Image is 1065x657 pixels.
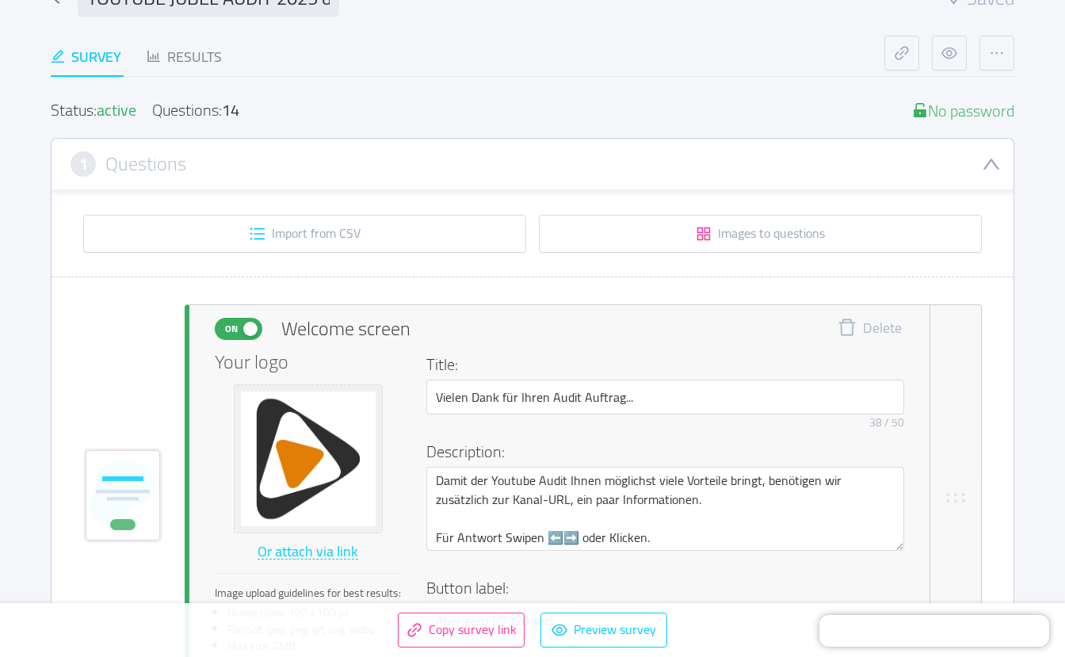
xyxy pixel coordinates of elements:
[398,613,525,647] button: icon: linkCopy survey link
[281,315,410,343] span: Welcome screen
[426,440,895,464] h4: Description:
[932,36,967,71] button: icon: eye
[147,46,222,67] div: Results
[426,380,904,414] input: Welcome
[982,155,1001,174] i: icon: down
[222,95,239,124] div: 14
[826,318,914,340] button: icon: deleteDelete
[540,613,667,647] button: icon: eyePreview survey
[51,49,65,63] i: icon: edit
[979,36,1014,71] button: icon: ellipsis
[147,49,161,63] i: icon: bar-chart
[257,540,359,565] button: Or attach via link
[79,155,88,173] span: 1
[220,319,242,339] span: On
[105,155,186,173] h3: Questions
[51,46,121,67] div: Survey
[869,414,904,431] div: 38 / 50
[539,215,982,253] button: icon: appstoreImages to questions
[912,102,1014,119] div: No password
[884,36,919,71] button: icon: link
[97,95,136,124] span: active
[215,585,401,602] div: Image upload guidelines for best results:
[912,102,928,118] i: icon: unlock
[819,615,1049,647] iframe: Chatra live chat
[426,576,895,600] h4: Button label:
[83,215,526,253] button: icon: unordered-listImport from CSV
[426,353,895,376] h4: Title:
[152,102,239,119] div: Questions:
[215,353,288,372] span: Your logo
[51,102,136,119] div: Status:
